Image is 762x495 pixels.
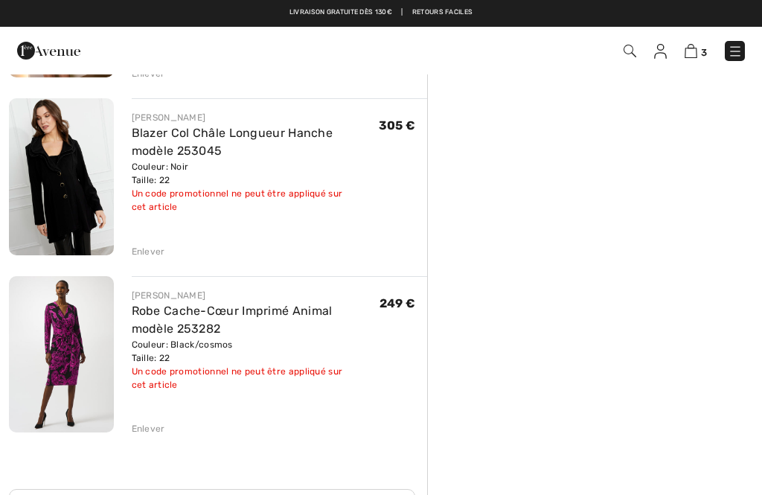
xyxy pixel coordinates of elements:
[132,365,380,392] div: Un code promotionnel ne peut être appliqué sur cet article
[132,338,380,365] div: Couleur: Black/cosmos Taille: 22
[289,7,392,18] a: Livraison gratuite dès 130€
[132,422,165,435] div: Enlever
[9,98,114,255] img: Blazer Col Châle Longueur Hanche modèle 253045
[654,44,667,59] img: Mes infos
[132,289,380,302] div: [PERSON_NAME]
[9,276,114,432] img: Robe Cache-Cœur Imprimé Animal modèle 253282
[17,42,80,57] a: 1ère Avenue
[412,7,473,18] a: Retours faciles
[17,36,80,66] img: 1ère Avenue
[685,42,707,60] a: 3
[132,187,379,214] div: Un code promotionnel ne peut être appliqué sur cet article
[132,304,333,336] a: Robe Cache-Cœur Imprimé Animal modèle 253282
[132,245,165,258] div: Enlever
[685,44,697,58] img: Panier d'achat
[132,126,333,158] a: Blazer Col Châle Longueur Hanche modèle 253045
[624,45,636,57] img: Recherche
[132,160,379,187] div: Couleur: Noir Taille: 22
[379,118,416,132] span: 305 €
[401,7,403,18] span: |
[728,44,743,59] img: Menu
[701,47,707,58] span: 3
[132,111,379,124] div: [PERSON_NAME]
[380,296,416,310] span: 249 €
